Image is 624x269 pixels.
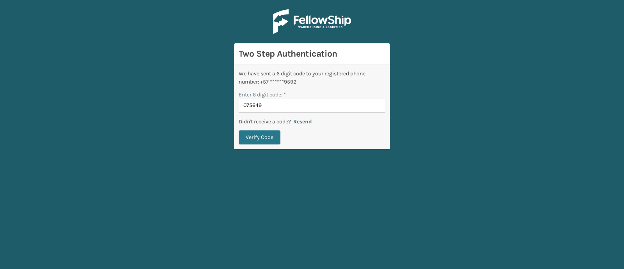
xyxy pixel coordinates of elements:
p: Didn't receive a code? [239,118,291,126]
button: Verify Code [239,130,280,144]
label: Enter 6 digit code: [239,91,286,99]
img: Logo [273,9,351,34]
h3: Two Step Authentication [239,48,385,60]
button: Resend [291,118,314,125]
div: We have sent a 6 digit code to your registered phone number: +57 ******9592 [239,69,385,86]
